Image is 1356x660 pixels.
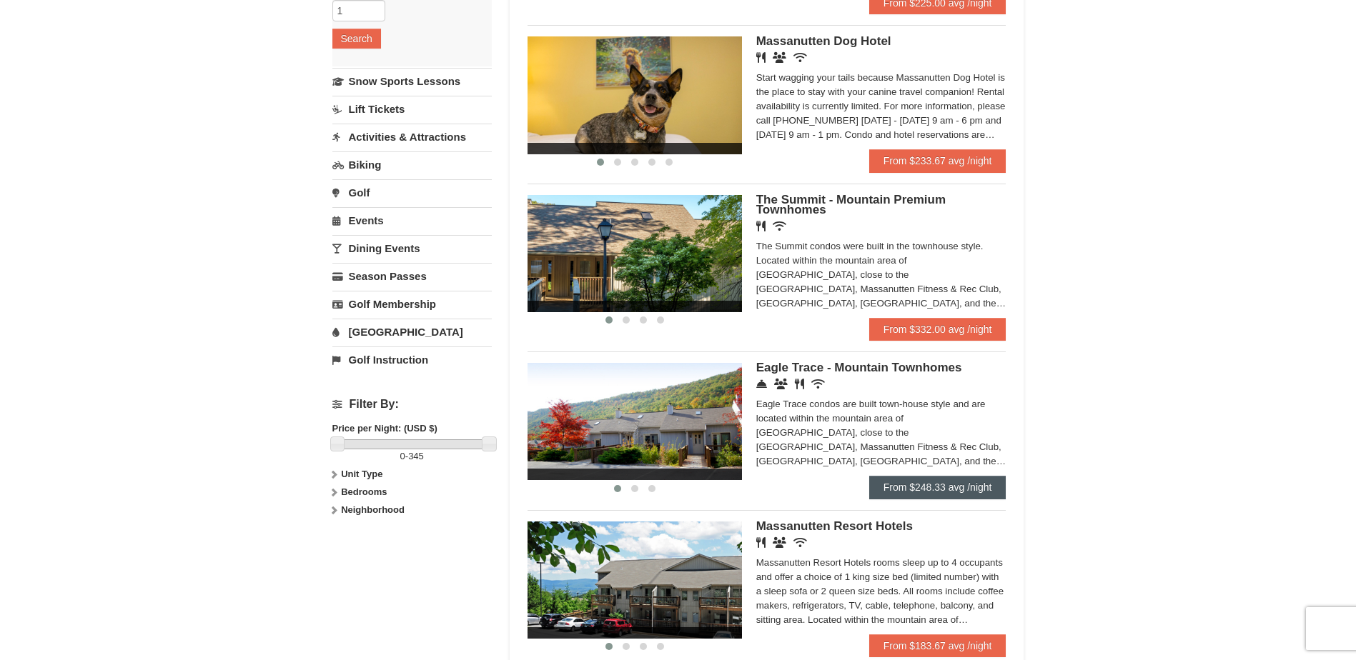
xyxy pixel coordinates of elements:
strong: Price per Night: (USD $) [332,423,437,434]
a: Snow Sports Lessons [332,68,492,94]
i: Restaurant [756,52,766,63]
div: The Summit condos were built in the townhouse style. Located within the mountain area of [GEOGRAP... [756,239,1006,311]
span: The Summit - Mountain Premium Townhomes [756,193,946,216]
label: - [332,449,492,464]
span: Massanutten Dog Hotel [756,34,891,48]
a: From $233.67 avg /night [869,149,1006,172]
a: Events [332,207,492,234]
span: 0 [400,451,405,461]
i: Wireless Internet (free) [793,537,807,548]
a: Golf Membership [332,291,492,317]
a: Dining Events [332,235,492,261]
a: Biking [332,151,492,178]
i: Wireless Internet (free) [793,52,807,63]
div: Massanutten Resort Hotels rooms sleep up to 4 occupants and offer a choice of 1 king size bed (li... [756,556,1006,627]
i: Restaurant [756,221,766,231]
a: From $183.67 avg /night [869,634,1006,657]
span: Eagle Trace - Mountain Townhomes [756,361,962,374]
i: Wireless Internet (free) [773,221,786,231]
i: Restaurant [795,379,804,389]
i: Concierge Desk [756,379,767,389]
strong: Neighborhood [341,504,405,515]
span: Massanutten Resort Hotels [756,519,913,533]
strong: Unit Type [341,469,382,479]
a: From $248.33 avg /night [869,476,1006,499]
a: Golf Instruction [332,346,492,373]
div: Eagle Trace condos are built town-house style and are located within the mountain area of [GEOGRA... [756,397,1006,469]
h4: Filter By: [332,398,492,411]
i: Wireless Internet (free) [811,379,825,389]
a: [GEOGRAPHIC_DATA] [332,319,492,345]
div: Start wagging your tails because Massanutten Dog Hotel is the place to stay with your canine trav... [756,71,1006,142]
a: Season Passes [332,263,492,289]
span: 345 [408,451,424,461]
i: Conference Facilities [774,379,788,389]
i: Banquet Facilities [773,52,786,63]
i: Banquet Facilities [773,537,786,548]
a: Activities & Attractions [332,124,492,150]
a: From $332.00 avg /night [869,318,1006,341]
i: Restaurant [756,537,766,548]
a: Golf [332,179,492,206]
strong: Bedrooms [341,486,387,497]
button: Search [332,29,381,49]
a: Lift Tickets [332,96,492,122]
